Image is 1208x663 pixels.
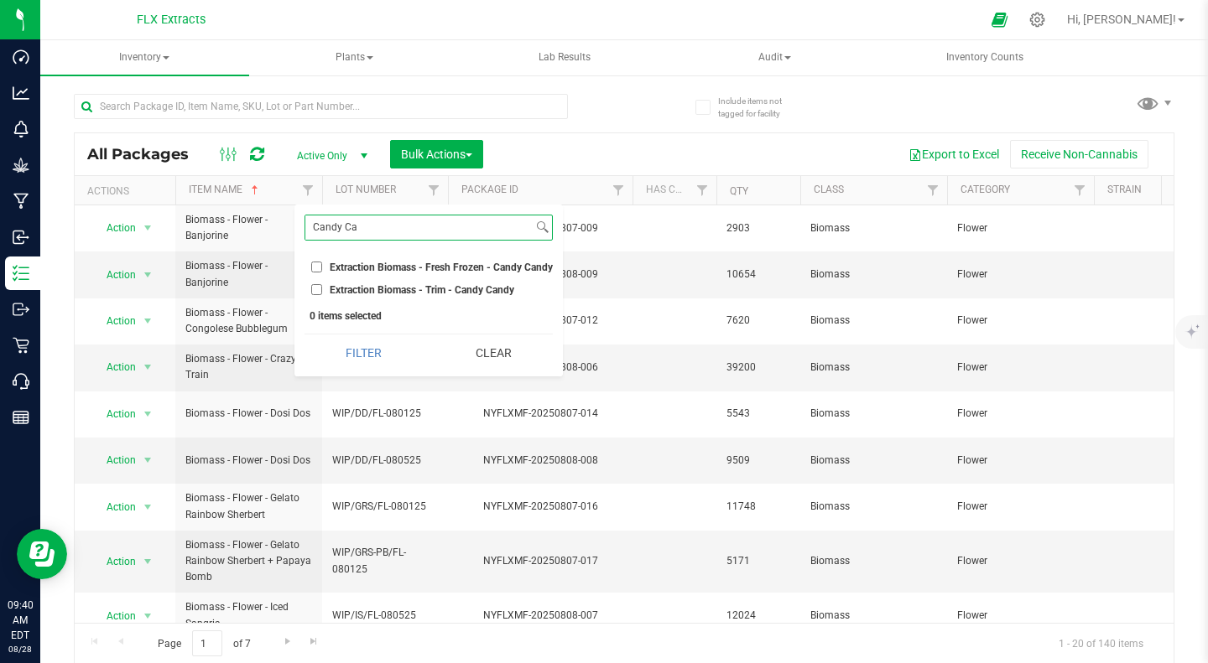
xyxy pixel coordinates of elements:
[91,604,137,628] span: Action
[294,176,322,205] a: Filter
[138,604,159,628] span: select
[332,406,438,422] span: WIP/DD/FL-080125
[445,499,635,515] div: NYFLXMF-20250807-016
[8,598,33,643] p: 09:40 AM EDT
[74,94,568,119] input: Search Package ID, Item Name, SKU, Lot or Part Number...
[605,176,633,205] a: Filter
[13,49,29,65] inline-svg: Dashboard
[302,630,326,653] a: Go to the last page
[138,495,159,519] span: select
[189,184,262,195] a: Item Name
[330,285,514,295] span: Extraction Biomass - Trim - Candy Candy
[138,355,159,379] span: select
[810,360,937,376] span: Biomass
[435,334,553,371] button: Clear
[810,313,937,329] span: Biomass
[1010,140,1148,168] button: Receive Non-Cannabis
[185,453,312,469] span: Biomass - Flower - Dosi Dos
[91,495,137,519] span: Action
[13,229,29,246] inline-svg: Inbound
[957,360,1084,376] span: Flower
[185,406,312,422] span: Biomass - Flower - Dosi Dos
[726,608,790,624] span: 12024
[330,262,553,272] span: Extraction Biomass - Fresh Frozen - Candy Candy
[336,184,396,195] a: Lot Number
[957,267,1084,282] span: Flower
[445,608,635,624] div: NYFLXMF-20250808-007
[13,121,29,137] inline-svg: Monitoring
[40,40,249,75] span: Inventory
[138,550,159,573] span: select
[814,184,844,195] a: Class
[185,490,312,522] span: Biomass - Flower - Gelato Rainbow Sherbert
[881,40,1090,75] a: Inventory Counts
[957,608,1084,624] span: Flower
[981,3,1018,36] span: Open Ecommerce Menu
[957,220,1084,236] span: Flower
[957,313,1084,329] span: Flower
[924,50,1046,65] span: Inventory Counts
[91,309,137,333] span: Action
[252,41,459,75] span: Plants
[671,40,880,75] a: Audit
[633,176,716,205] th: Has COA
[13,337,29,354] inline-svg: Retail
[91,216,137,240] span: Action
[17,529,67,579] iframe: Resource center
[185,599,312,631] span: Biomass - Flower - Iced Sangria
[726,313,790,329] span: 7620
[332,608,438,624] span: WIP/IS/FL-080525
[143,630,264,656] span: Page of 7
[726,267,790,282] span: 10654
[1066,176,1094,205] a: Filter
[13,157,29,174] inline-svg: Grow
[185,537,312,586] span: Biomass - Flower - Gelato Rainbow Sherbert + Papaya Bomb
[810,608,937,624] span: Biomass
[810,499,937,515] span: Biomass
[516,50,613,65] span: Lab Results
[726,220,790,236] span: 2903
[305,334,423,371] button: Filter
[726,499,790,515] span: 11748
[1027,12,1048,28] div: Manage settings
[730,185,748,197] a: Qty
[957,553,1084,569] span: Flower
[192,630,222,656] input: 1
[726,453,790,469] span: 9509
[332,545,438,577] span: WIP/GRS-PB/FL-080125
[810,267,937,282] span: Biomass
[718,95,802,120] span: Include items not tagged for facility
[957,499,1084,515] span: Flower
[138,402,159,426] span: select
[726,553,790,569] span: 5171
[401,148,472,161] span: Bulk Actions
[185,258,312,290] span: Biomass - Flower - Banjorine
[138,448,159,472] span: select
[185,305,312,337] span: Biomass - Flower - Congolese Bubblegum
[390,140,483,168] button: Bulk Actions
[810,553,937,569] span: Biomass
[13,265,29,282] inline-svg: Inventory
[445,553,635,569] div: NYFLXMF-20250807-017
[13,193,29,210] inline-svg: Manufacturing
[185,351,312,383] span: Biomass - Flower - Crazy Train
[251,40,460,75] a: Plants
[689,176,716,205] a: Filter
[8,643,33,655] p: 08/28
[810,220,937,236] span: Biomass
[91,448,137,472] span: Action
[138,309,159,333] span: select
[332,453,438,469] span: WIP/DD/FL-080525
[445,453,635,469] div: NYFLXMF-20250808-008
[13,85,29,101] inline-svg: Analytics
[311,284,322,295] input: Extraction Biomass - Trim - Candy Candy
[138,216,159,240] span: select
[461,184,518,195] a: Package ID
[726,406,790,422] span: 5543
[672,41,879,75] span: Audit
[310,310,548,322] div: 0 items selected
[810,406,937,422] span: Biomass
[445,406,635,422] div: NYFLXMF-20250807-014
[87,145,206,163] span: All Packages
[91,402,137,426] span: Action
